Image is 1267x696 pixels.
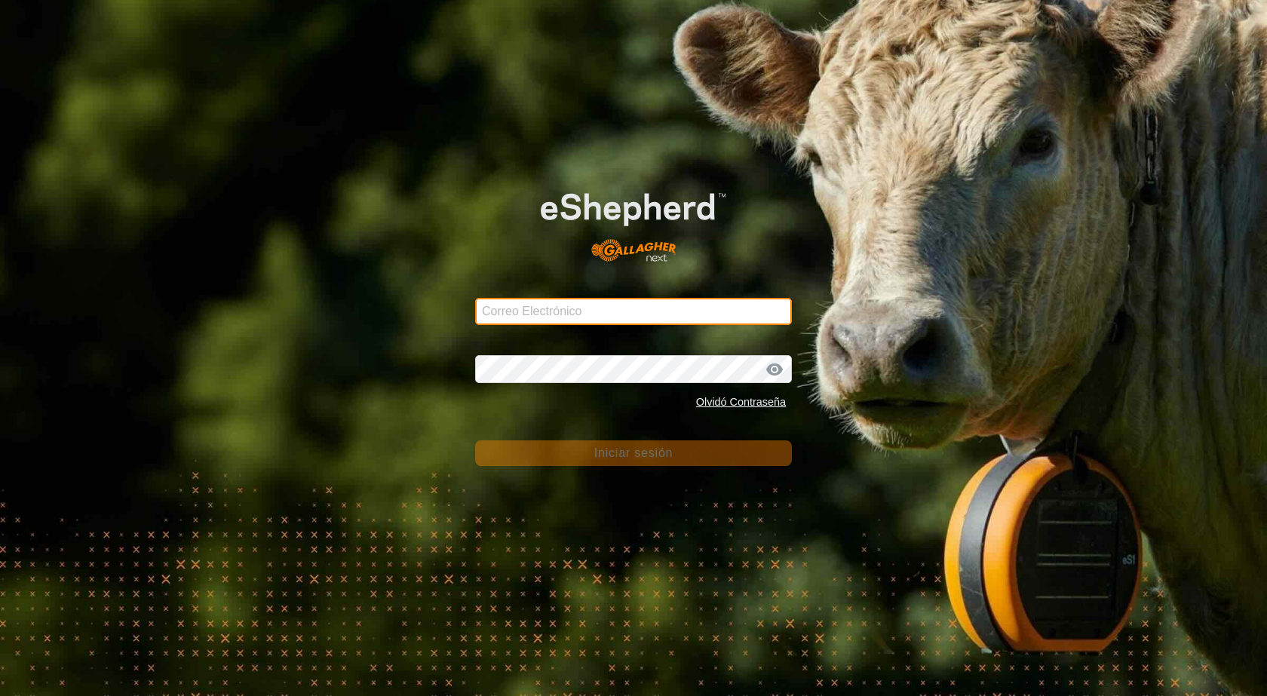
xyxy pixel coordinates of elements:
[696,396,786,408] a: Olvidó Contraseña
[594,446,673,459] font: Iniciar sesión
[475,298,792,325] input: Correo Electrónico
[475,440,792,466] button: Iniciar sesión
[507,167,760,274] img: Logotipo de eShepherd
